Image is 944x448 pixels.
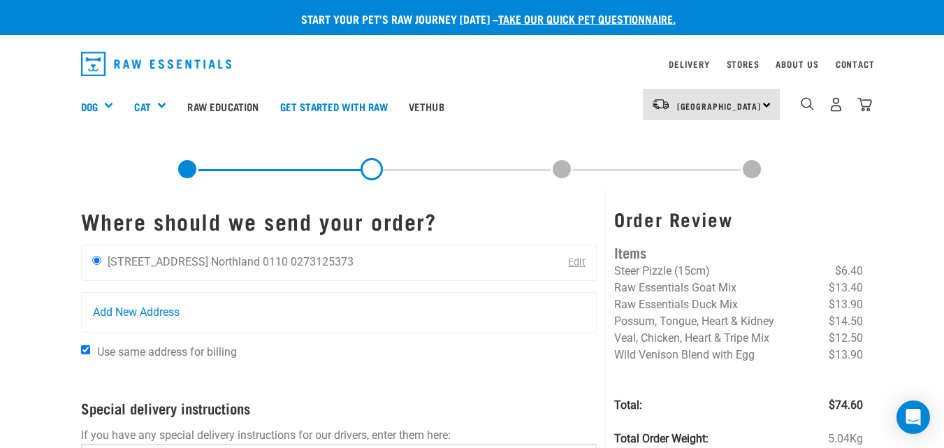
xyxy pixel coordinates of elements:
[291,255,354,268] li: 0273125373
[398,78,455,134] a: Vethub
[614,298,738,311] span: Raw Essentials Duck Mix
[70,46,875,82] nav: dropdown navigation
[177,78,269,134] a: Raw Education
[97,345,237,359] span: Use same address for billing
[651,98,670,110] img: van-moving.png
[81,52,232,76] img: Raw Essentials Logo
[93,304,180,321] span: Add New Address
[727,62,760,66] a: Stores
[829,97,843,112] img: user.png
[82,293,597,332] a: Add New Address
[836,62,875,66] a: Contact
[776,62,818,66] a: About Us
[614,432,709,445] strong: Total Order Weight:
[614,281,736,294] span: Raw Essentials Goat Mix
[829,280,863,296] span: $13.40
[81,427,597,444] p: If you have any special delivery instructions for our drivers, enter them here:
[614,241,863,263] h4: Items
[614,331,769,345] span: Veal, Chicken, Heart & Tripe Mix
[829,330,863,347] span: $12.50
[677,103,762,108] span: [GEOGRAPHIC_DATA]
[614,315,774,328] span: Possum, Tongue, Heart & Kidney
[828,431,863,447] span: 5.04Kg
[108,255,208,268] li: [STREET_ADDRESS]
[568,256,586,268] a: Edit
[81,208,597,233] h1: Where should we send your order?
[829,397,863,414] span: $74.60
[134,99,150,115] a: Cat
[857,97,872,112] img: home-icon@2x.png
[614,208,863,230] h3: Order Review
[896,400,930,434] div: Open Intercom Messenger
[801,97,814,110] img: home-icon-1@2x.png
[498,15,676,22] a: take our quick pet questionnaire.
[270,78,398,134] a: Get started with Raw
[614,264,710,277] span: Steer Pizzle (15cm)
[669,62,709,66] a: Delivery
[81,99,98,115] a: Dog
[829,313,863,330] span: $14.50
[829,347,863,363] span: $13.90
[81,400,597,416] h4: Special delivery instructions
[835,263,863,280] span: $6.40
[829,296,863,313] span: $13.90
[211,255,288,268] li: Northland 0110
[81,345,90,354] input: Use same address for billing
[614,398,642,412] strong: Total:
[614,348,755,361] span: Wild Venison Blend with Egg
